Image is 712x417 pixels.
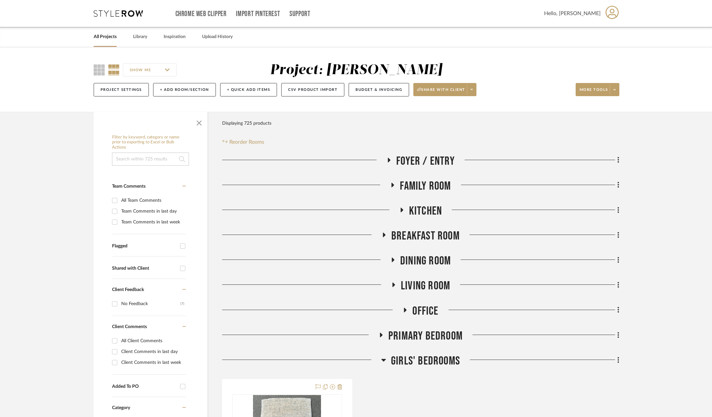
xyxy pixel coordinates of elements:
[121,299,180,309] div: No Feedback
[112,287,144,292] span: Client Feedback
[400,179,451,193] span: FAMILY ROOM
[401,279,450,293] span: LIVING ROOM
[236,11,280,17] a: Import Pinterest
[229,138,264,146] span: Reorder Rooms
[112,266,177,271] div: Shared with Client
[544,10,601,17] span: Hello, [PERSON_NAME]
[121,206,184,217] div: Team Comments in last day
[112,243,177,249] div: Flagged
[121,336,184,346] div: All Client Comments
[175,11,227,17] a: Chrome Web Clipper
[133,32,147,41] a: Library
[94,83,149,96] button: Project Settings
[220,83,277,96] button: + Quick Add Items
[417,87,465,97] span: Share with client
[112,153,189,166] input: Search within 725 results
[281,83,344,96] button: CSV Product Import
[270,63,442,77] div: Project: [PERSON_NAME]
[400,254,451,268] span: DINING ROOM
[112,324,147,329] span: Client Comments
[121,195,184,206] div: All Team Comments
[153,83,216,96] button: + Add Room/Section
[388,329,463,343] span: PRIMARY BEDROOM
[289,11,310,17] a: Support
[222,117,271,130] div: Displaying 725 products
[413,83,476,96] button: Share with client
[112,184,146,189] span: Team Comments
[391,354,460,368] span: GIRLS' BEDROOMS
[121,217,184,227] div: Team Comments in last week
[164,32,186,41] a: Inspiration
[193,115,206,128] button: Close
[121,357,184,368] div: Client Comments in last week
[349,83,409,96] button: Budget & Invoicing
[412,304,438,318] span: OFFICE
[576,83,619,96] button: More tools
[580,87,608,97] span: More tools
[409,204,442,218] span: KITCHEN
[222,138,264,146] button: Reorder Rooms
[112,384,177,389] div: Added To PO
[180,299,184,309] div: (7)
[112,135,189,150] h6: Filter by keyword, category or name prior to exporting to Excel or Bulk Actions
[202,32,233,41] a: Upload History
[94,32,117,41] a: All Projects
[391,229,460,243] span: BREAKFAST ROOM
[396,154,455,168] span: FOYER / ENTRY
[112,405,130,411] span: Category
[121,346,184,357] div: Client Comments in last day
